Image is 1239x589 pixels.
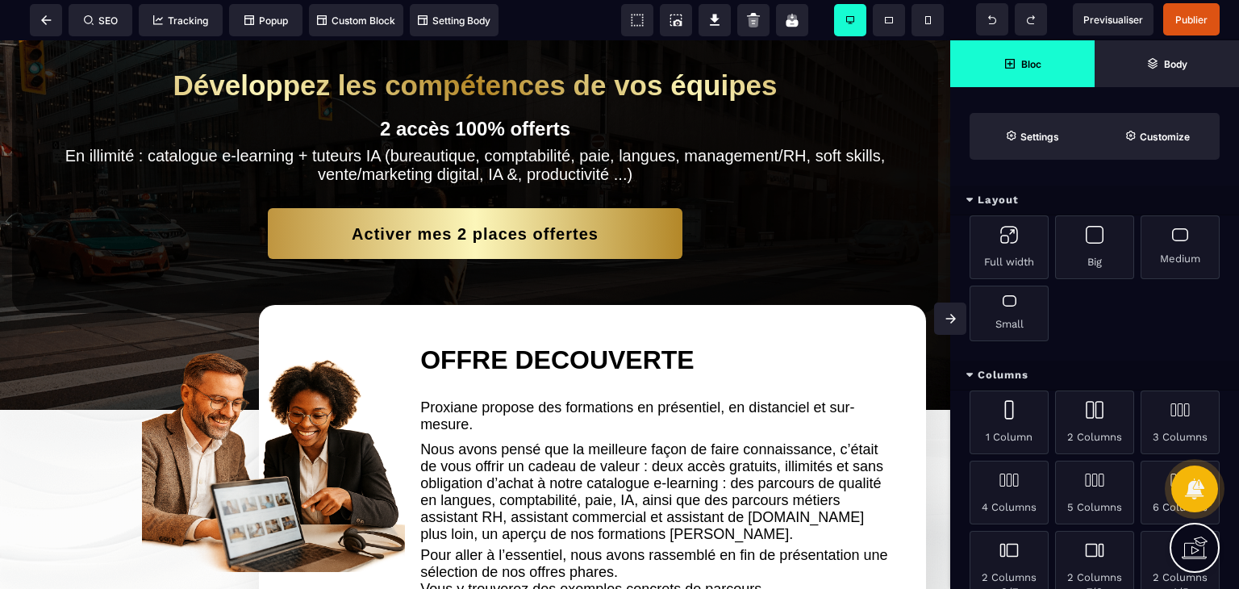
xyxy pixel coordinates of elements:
span: SEO [84,15,118,27]
strong: Body [1164,58,1187,70]
div: 3 Columns [1141,391,1220,454]
h2: 2 accès 100% offerts [60,69,890,100]
span: View components [621,4,653,36]
span: Open Blocks [950,40,1095,87]
div: 2 Columns [1055,391,1134,454]
div: 6 Columns [1141,461,1220,524]
text: Proxiane propose des formations en présentiel, en distanciel et sur-mesure. [420,355,894,397]
div: Small [970,286,1049,341]
span: Settings [970,113,1095,160]
div: Columns [950,361,1239,391]
div: Full width [970,215,1049,279]
span: Previsualiser [1083,14,1143,26]
div: 5 Columns [1055,461,1134,524]
span: Open Style Manager [1095,113,1220,160]
button: Activer mes 2 places offertes [268,168,682,219]
div: 1 Column [970,391,1049,454]
img: b19eb17435fec69ebfd9640db64efc4c_fond_transparent.png [142,297,406,532]
text: En illimité : catalogue e-learning + tuteurs IA (bureautique, comptabilité, paie, langues, manage... [60,107,890,144]
span: Tracking [153,15,208,27]
div: 4 Columns [970,461,1049,524]
strong: Settings [1020,131,1059,143]
strong: Bloc [1021,58,1041,70]
span: Setting Body [418,15,490,27]
span: Popup [244,15,288,27]
span: Publier [1175,14,1208,26]
div: Layout [950,186,1239,215]
h2: OFFRE DECOUVERTE [420,297,894,343]
span: Screenshot [660,4,692,36]
div: Big [1055,215,1134,279]
span: Open Layer Manager [1095,40,1239,87]
div: Pour aller à l’essentiel, nous avons rassemblé en fin de présentation une sélection de nos offres... [420,507,894,558]
span: Preview [1073,3,1153,36]
strong: Customize [1140,131,1190,143]
text: Nous avons pensé que la meilleure façon de faire connaissance, c’était de vous offrir un cadeau d... [420,397,894,507]
div: Medium [1141,215,1220,279]
span: Custom Block [317,15,395,27]
h1: Développez les compétences de vos équipes [60,21,890,69]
